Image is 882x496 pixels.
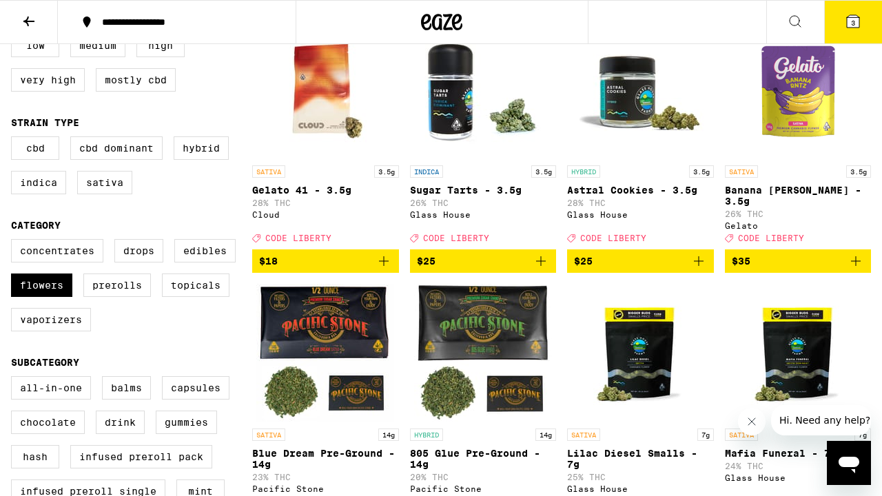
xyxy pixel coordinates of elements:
[156,411,217,434] label: Gummies
[771,405,871,435] iframe: Message from company
[174,136,229,160] label: Hybrid
[77,171,132,194] label: Sativa
[580,234,646,242] span: CODE LIBERTY
[417,256,435,267] span: $25
[725,473,872,482] div: Glass House
[252,198,399,207] p: 28% THC
[252,484,399,493] div: Pacific Stone
[567,165,600,178] p: HYBRID
[252,473,399,482] p: 23% THC
[410,473,557,482] p: 20% THC
[535,428,556,441] p: 14g
[256,21,394,158] img: Cloud - Gelato 41 - 3.5g
[11,68,85,92] label: Very High
[378,428,399,441] p: 14g
[697,428,714,441] p: 7g
[410,165,443,178] p: INDICA
[162,273,229,297] label: Topicals
[725,165,758,178] p: SATIVA
[851,19,855,27] span: 3
[567,185,714,196] p: Astral Cookies - 3.5g
[567,21,714,249] a: Open page for Astral Cookies - 3.5g from Glass House
[410,185,557,196] p: Sugar Tarts - 3.5g
[827,441,871,485] iframe: Button to launch messaging window
[410,484,557,493] div: Pacific Stone
[725,428,758,441] p: SATIVA
[70,445,212,468] label: Infused Preroll Pack
[374,165,399,178] p: 3.5g
[410,21,557,249] a: Open page for Sugar Tarts - 3.5g from Glass House
[574,256,593,267] span: $25
[96,411,145,434] label: Drink
[567,428,600,441] p: SATIVA
[567,198,714,207] p: 28% THC
[11,117,79,128] legend: Strain Type
[738,408,766,435] iframe: Close message
[738,234,804,242] span: CODE LIBERTY
[70,136,163,160] label: CBD Dominant
[174,239,236,262] label: Edibles
[11,376,91,400] label: All-In-One
[11,445,59,468] label: Hash
[102,376,151,400] label: Balms
[256,284,394,422] img: Pacific Stone - Blue Dream Pre-Ground - 14g
[725,221,872,230] div: Gelato
[567,210,714,219] div: Glass House
[732,256,750,267] span: $35
[725,209,872,218] p: 26% THC
[725,249,872,273] button: Add to bag
[11,171,66,194] label: Indica
[265,234,331,242] span: CODE LIBERTY
[725,185,872,207] p: Banana [PERSON_NAME] - 3.5g
[567,473,714,482] p: 25% THC
[252,21,399,249] a: Open page for Gelato 41 - 3.5g from Cloud
[96,68,176,92] label: Mostly CBD
[414,21,552,158] img: Glass House - Sugar Tarts - 3.5g
[423,234,489,242] span: CODE LIBERTY
[567,484,714,493] div: Glass House
[729,21,867,158] img: Gelato - Banana Runtz - 3.5g
[571,284,709,422] img: Glass House - Lilac Diesel Smalls - 7g
[11,34,59,57] label: Low
[70,34,125,57] label: Medium
[689,165,714,178] p: 3.5g
[571,21,709,158] img: Glass House - Astral Cookies - 3.5g
[11,308,91,331] label: Vaporizers
[567,448,714,470] p: Lilac Diesel Smalls - 7g
[252,165,285,178] p: SATIVA
[259,256,278,267] span: $18
[410,448,557,470] p: 805 Glue Pre-Ground - 14g
[824,1,882,43] button: 3
[252,185,399,196] p: Gelato 41 - 3.5g
[410,428,443,441] p: HYBRID
[567,249,714,273] button: Add to bag
[11,136,59,160] label: CBD
[410,198,557,207] p: 26% THC
[136,34,185,57] label: High
[846,165,871,178] p: 3.5g
[162,376,229,400] label: Capsules
[252,249,399,273] button: Add to bag
[725,21,872,249] a: Open page for Banana Runtz - 3.5g from Gelato
[11,411,85,434] label: Chocolate
[11,273,72,297] label: Flowers
[725,448,872,459] p: Mafia Funeral - 7g
[83,273,151,297] label: Prerolls
[410,210,557,219] div: Glass House
[252,428,285,441] p: SATIVA
[531,165,556,178] p: 3.5g
[725,462,872,471] p: 24% THC
[414,284,552,422] img: Pacific Stone - 805 Glue Pre-Ground - 14g
[11,239,103,262] label: Concentrates
[252,448,399,470] p: Blue Dream Pre-Ground - 14g
[11,357,79,368] legend: Subcategory
[11,220,61,231] legend: Category
[252,210,399,219] div: Cloud
[729,284,867,422] img: Glass House - Mafia Funeral - 7g
[114,239,163,262] label: Drops
[410,249,557,273] button: Add to bag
